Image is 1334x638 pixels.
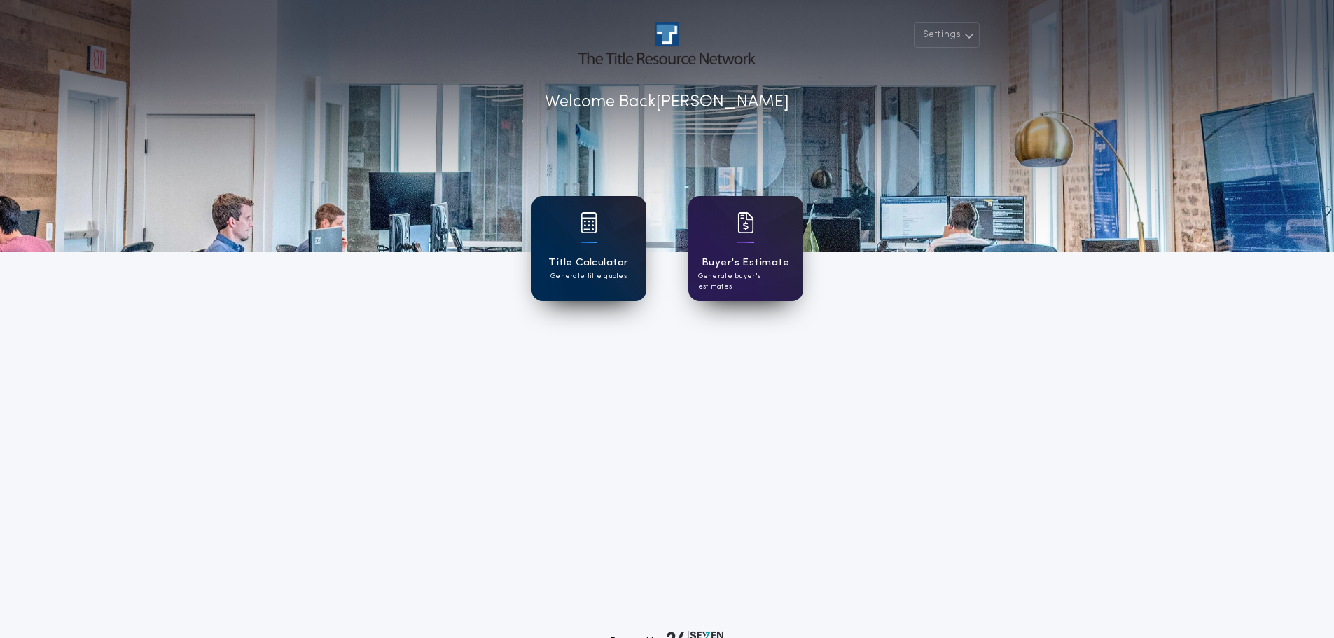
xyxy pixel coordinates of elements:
p: Welcome Back [PERSON_NAME] [545,90,789,115]
img: account-logo [578,22,755,64]
a: card iconBuyer's EstimateGenerate buyer's estimates [688,196,803,301]
h1: Buyer's Estimate [702,255,789,271]
p: Generate buyer's estimates [698,271,793,292]
img: card icon [737,212,754,233]
img: card icon [581,212,597,233]
a: card iconTitle CalculatorGenerate title quotes [531,196,646,301]
p: Generate title quotes [550,271,627,282]
button: Settings [914,22,980,48]
h1: Title Calculator [548,255,628,271]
